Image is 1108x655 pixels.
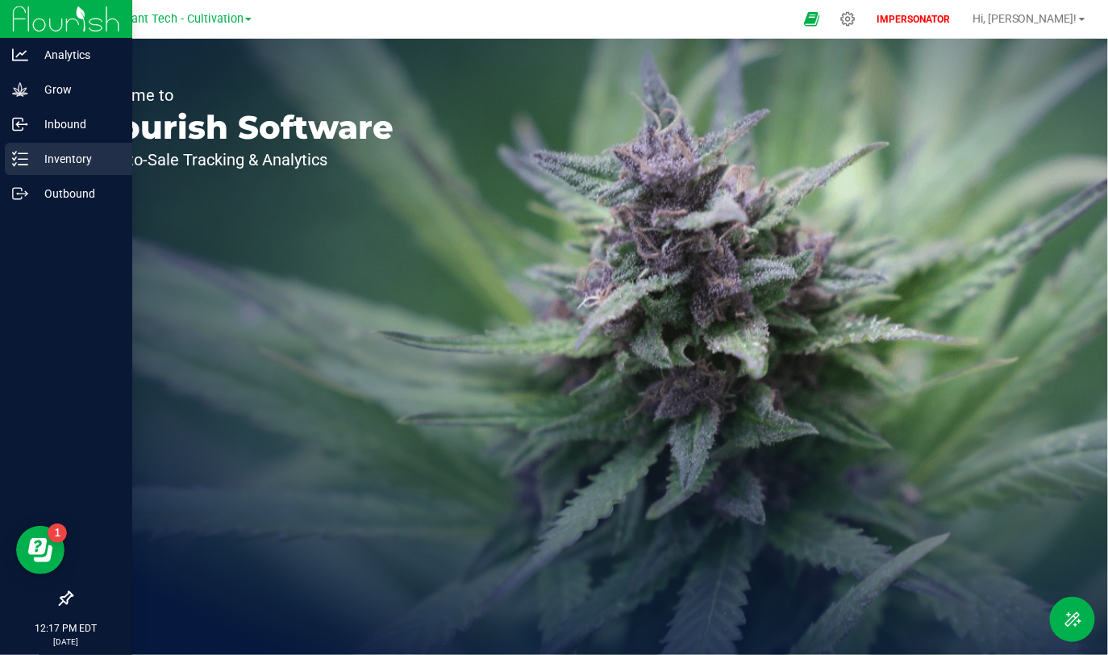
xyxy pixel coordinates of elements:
[77,12,244,26] span: Pioneer Plant Tech - Cultivation
[794,3,830,35] span: Open Ecommerce Menu
[838,11,858,27] div: Manage settings
[7,621,125,636] p: 12:17 PM EDT
[28,184,125,203] p: Outbound
[48,524,67,543] iframe: Resource center unread badge
[973,12,1077,25] span: Hi, [PERSON_NAME]!
[1050,597,1095,642] button: Toggle Menu
[870,12,956,27] p: IMPERSONATOR
[87,87,394,103] p: Welcome to
[28,80,125,99] p: Grow
[12,81,28,98] inline-svg: Grow
[28,45,125,65] p: Analytics
[7,636,125,648] p: [DATE]
[12,47,28,63] inline-svg: Analytics
[28,115,125,134] p: Inbound
[12,116,28,132] inline-svg: Inbound
[16,526,65,574] iframe: Resource center
[28,149,125,169] p: Inventory
[12,151,28,167] inline-svg: Inventory
[87,111,394,144] p: Flourish Software
[12,186,28,202] inline-svg: Outbound
[87,152,394,168] p: Seed-to-Sale Tracking & Analytics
